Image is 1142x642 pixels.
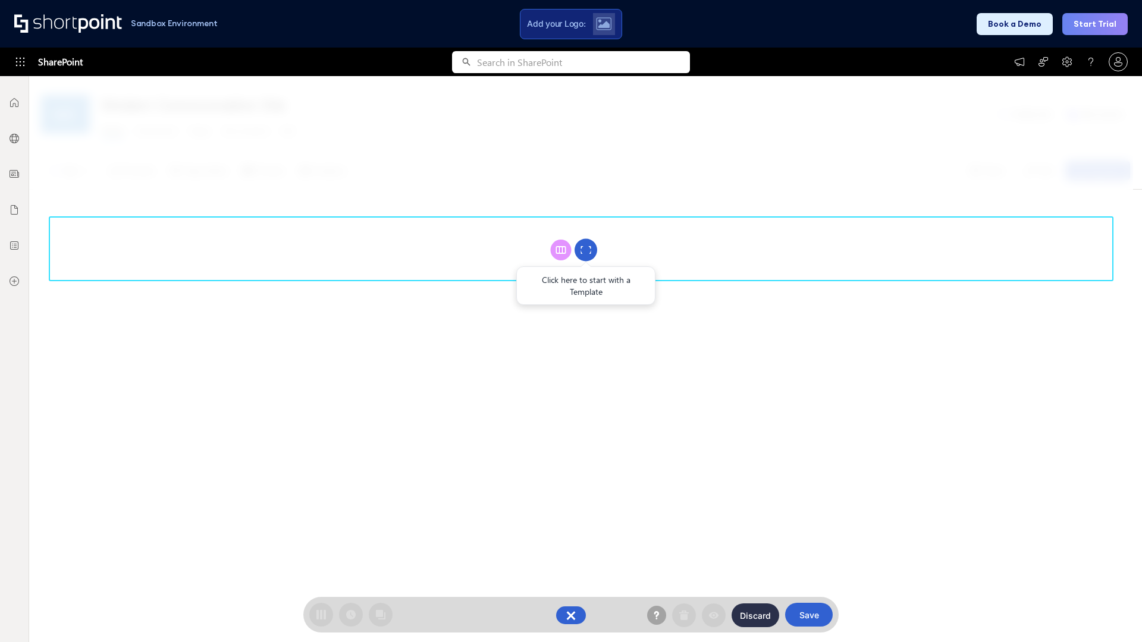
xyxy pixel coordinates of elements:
[732,603,779,627] button: Discard
[596,17,611,30] img: Upload logo
[785,603,833,627] button: Save
[38,48,83,76] span: SharePoint
[1062,13,1128,35] button: Start Trial
[1083,585,1142,642] iframe: Chat Widget
[131,20,218,27] h1: Sandbox Environment
[527,18,585,29] span: Add your Logo:
[977,13,1053,35] button: Book a Demo
[477,51,690,73] input: Search in SharePoint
